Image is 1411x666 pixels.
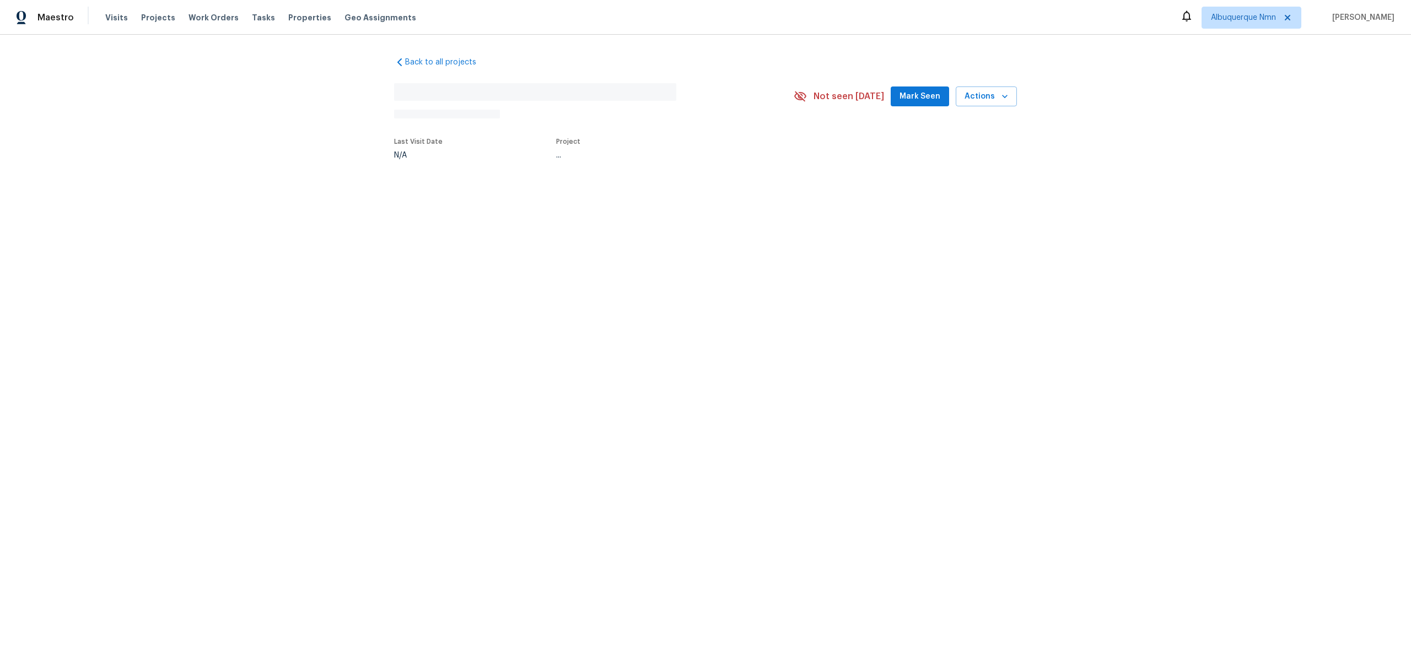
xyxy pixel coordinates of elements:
[394,138,443,145] span: Last Visit Date
[556,151,768,159] div: ...
[344,12,416,23] span: Geo Assignments
[252,14,275,21] span: Tasks
[556,138,580,145] span: Project
[814,91,884,102] span: Not seen [DATE]
[394,151,443,159] div: N/A
[189,12,239,23] span: Work Orders
[37,12,74,23] span: Maestro
[105,12,128,23] span: Visits
[965,90,1008,104] span: Actions
[891,86,949,107] button: Mark Seen
[1328,12,1394,23] span: [PERSON_NAME]
[900,90,940,104] span: Mark Seen
[141,12,175,23] span: Projects
[956,86,1017,107] button: Actions
[1211,12,1276,23] span: Albuquerque Nmn
[288,12,331,23] span: Properties
[394,57,500,68] a: Back to all projects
